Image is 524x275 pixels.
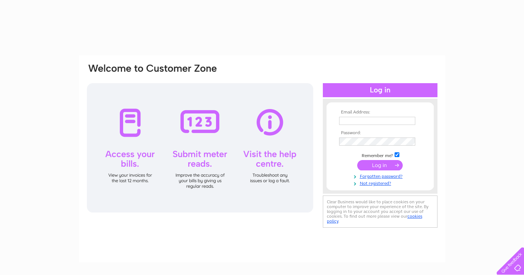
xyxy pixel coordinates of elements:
[337,110,423,115] th: Email Address:
[357,160,403,170] input: Submit
[323,196,437,228] div: Clear Business would like to place cookies on your computer to improve your experience of the sit...
[327,214,422,224] a: cookies policy
[339,172,423,179] a: Forgotten password?
[337,151,423,159] td: Remember me?
[337,130,423,136] th: Password:
[339,179,423,186] a: Not registered?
